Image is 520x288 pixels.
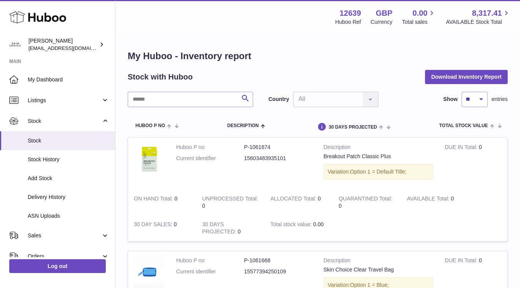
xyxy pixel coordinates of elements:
dt: Huboo P no [176,144,244,151]
button: Download Inventory Report [425,70,508,84]
div: Skin Choice Clear Travel Bag [323,266,433,273]
strong: Description [323,144,433,153]
strong: AVAILABLE Total [407,195,451,204]
strong: ON HAND Total [134,195,175,204]
td: 0 [128,189,196,215]
td: 0 [265,189,333,215]
img: admin@skinchoice.com [9,39,21,50]
td: 0 [196,189,264,215]
span: 0.00 [413,8,428,18]
span: Description [227,123,259,128]
span: ASN Uploads [28,212,109,220]
dt: Huboo P no [176,257,244,264]
strong: DUE IN Total [445,257,479,265]
a: 8,317.41 AVAILABLE Stock Total [446,8,511,26]
dd: 15603483935101 [244,155,312,162]
h1: My Huboo - Inventory report [128,50,508,62]
span: Huboo P no [135,123,165,128]
td: 0 [439,138,507,189]
dd: P-1061668 [244,257,312,264]
strong: 12639 [340,8,361,18]
span: Stock History [28,156,109,163]
span: Sales [28,232,101,239]
span: Stock [28,118,101,125]
dt: Current identifier [176,268,244,275]
a: 0.00 Total sales [402,8,436,26]
strong: Description [323,257,433,266]
dd: P-1061674 [244,144,312,151]
dt: Current identifier [176,155,244,162]
span: Listings [28,97,101,104]
span: Add Stock [28,175,109,182]
img: product image [134,257,165,288]
span: Option 1 = Blue; [350,282,389,288]
td: 0 [128,215,196,241]
dd: 15577394250109 [244,268,312,275]
img: product image [134,144,165,174]
div: Huboo Ref [335,18,361,26]
label: Show [443,96,458,103]
strong: GBP [376,8,392,18]
span: Delivery History [28,194,109,201]
strong: DUE IN Total [445,144,479,152]
td: 0 [401,189,469,215]
div: [PERSON_NAME] [28,37,98,52]
span: 0 [338,203,342,209]
h2: Stock with Huboo [128,72,193,82]
span: My Dashboard [28,76,109,83]
strong: UNPROCESSED Total [202,195,258,204]
span: 8,317.41 [472,8,502,18]
strong: QUARANTINED Total [338,195,392,204]
span: entries [492,96,508,103]
span: Option 1 = Default Title; [350,169,407,175]
div: Variation: [323,164,433,180]
span: Stock [28,137,109,144]
span: Total sales [402,18,436,26]
strong: 30 DAY SALES [134,221,174,229]
span: 30 DAYS PROJECTED [328,125,377,130]
a: Log out [9,259,106,273]
span: 0.00 [313,221,323,227]
span: Orders [28,253,101,260]
label: Country [268,96,289,103]
div: Currency [371,18,393,26]
span: [EMAIL_ADDRESS][DOMAIN_NAME] [28,45,113,51]
strong: 30 DAYS PROJECTED [202,221,238,237]
strong: ALLOCATED Total [270,195,318,204]
span: Total stock value [439,123,488,128]
span: AVAILABLE Stock Total [446,18,511,26]
div: Breakout Patch Classic Plus [323,153,433,160]
strong: Total stock value [270,221,313,229]
td: 0 [196,215,264,241]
